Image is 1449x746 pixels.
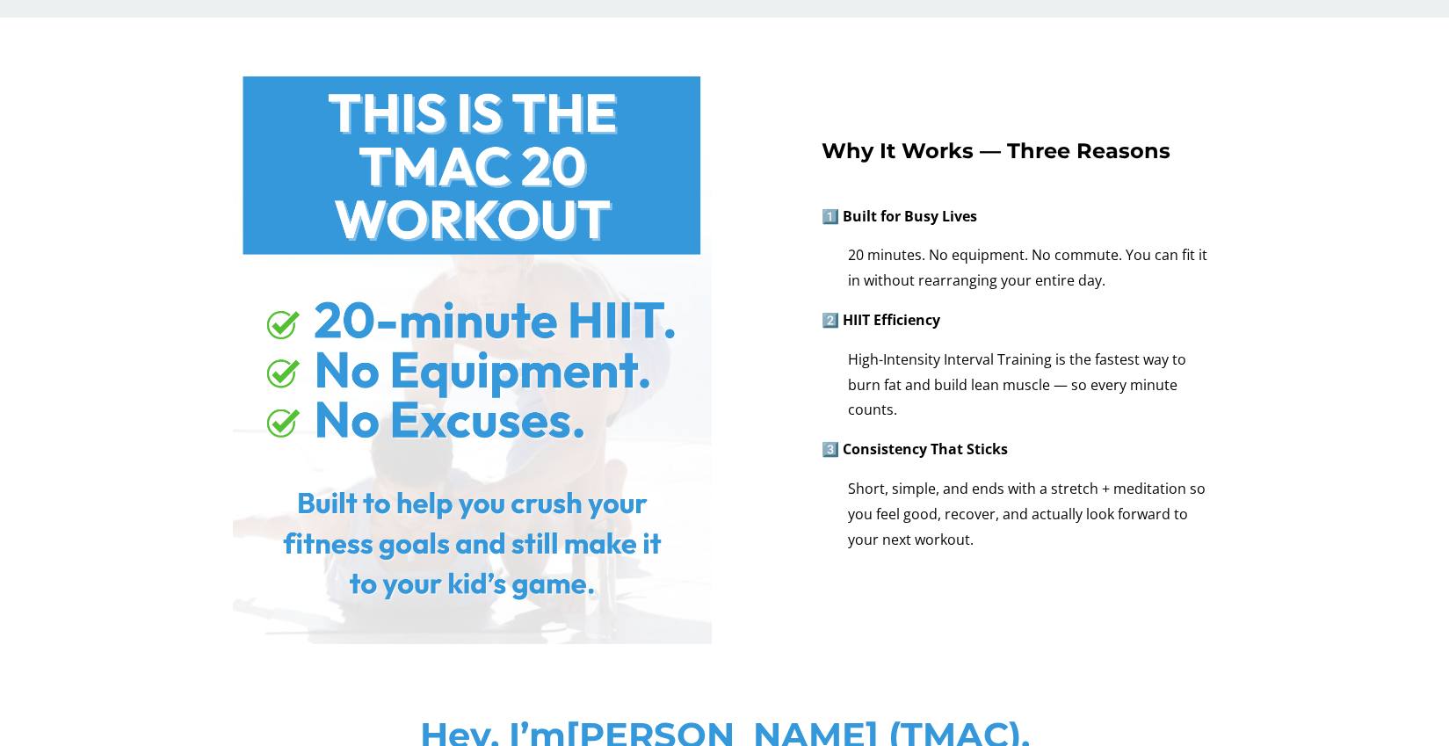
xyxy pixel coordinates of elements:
span: High-Intensity Interval Training is the fastest way to burn fat and build lean muscle — so every ... [848,350,1186,420]
strong: 2️⃣ HIIT Efficiency [822,310,940,330]
span: 20 minutes. No equipment. No commute. You can fit it in without rearranging your entire day. [848,245,1207,290]
span: Short, simple, and ends with a stretch + meditation so you feel good, recover, and actually look ... [848,479,1206,549]
strong: 3️⃣ Consistency That Sticks [822,439,1008,459]
span: 1️⃣ Built for Busy Lives [822,206,977,226]
img: 6454c54-31ed-0aa6-810e-a7e5b17c35fc_TMAC_Fitness_-_IG_Portrait_4_.png [233,45,712,643]
strong: Why It Works — Three Reasons [822,138,1170,163]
